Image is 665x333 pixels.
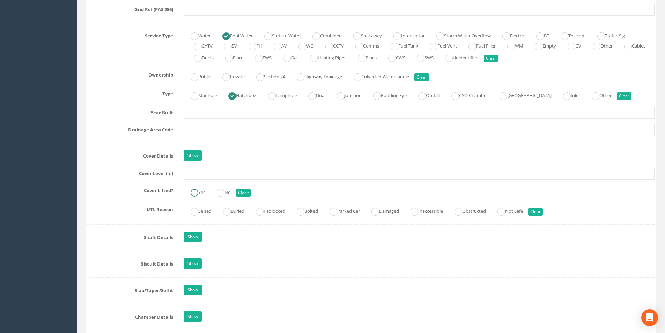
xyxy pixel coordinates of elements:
[290,205,318,216] label: Bolted
[184,30,211,40] label: Water
[556,90,580,100] label: Inlet
[438,52,479,62] label: Unidentified
[617,92,631,100] button: Clear
[448,205,486,216] label: Obstructed
[184,187,205,197] label: Yes
[414,73,429,81] button: Clear
[586,40,613,50] label: Other
[184,285,202,295] a: Show
[257,30,301,40] label: Surface Water
[184,90,217,100] label: Manhole
[217,40,237,50] label: SV
[384,40,418,50] label: Fuel Tank
[500,40,523,50] label: WM
[215,30,253,40] label: Foul Water
[184,258,202,269] a: Show
[82,168,178,177] label: Cover Level (m)
[528,40,556,50] label: Empty
[561,40,581,50] label: GV
[364,205,399,216] label: Damaged
[267,40,287,50] label: AV
[303,52,346,62] label: Heating Pipes
[318,40,344,50] label: CCTV
[210,187,231,197] label: No
[82,311,178,320] label: Chamber Details
[261,90,297,100] label: Lamphole
[351,52,377,62] label: Pipes
[404,205,443,216] label: Inaccessible
[184,71,211,81] label: Public
[82,69,178,78] label: Ownership
[490,205,523,216] label: Not Safe
[249,205,285,216] label: Padlocked
[381,52,405,62] label: CWS
[301,90,325,100] label: Dual
[461,40,496,50] label: Fuel Filler
[187,52,214,62] label: Ducts
[585,90,612,100] label: Other
[276,52,298,62] label: Gas
[216,205,244,216] label: Buried
[215,71,245,81] label: Private
[218,52,243,62] label: Fibre
[554,30,586,40] label: Telecom
[184,150,202,161] a: Show
[249,71,285,81] label: Section 24
[330,90,362,100] label: Junction
[423,40,457,50] label: Fuel Vent
[590,30,625,40] label: Traffic Sig
[82,107,178,116] label: Year Built
[347,71,409,81] label: Culverted Watercourse
[242,40,262,50] label: FH
[184,205,212,216] label: Seized
[617,40,645,50] label: Cables
[82,4,178,13] label: Grid Ref (PAS 256)
[290,71,342,81] label: Highway Drainage
[429,30,491,40] label: Storm Water Overflow
[82,204,178,213] label: UTL Reason
[236,189,251,197] button: Clear
[82,285,178,294] label: Slab/Taper/Soffit
[348,40,379,50] label: Comms
[366,90,407,100] label: Rodding Eye
[305,30,342,40] label: Combined
[493,90,552,100] label: [GEOGRAPHIC_DATA]
[221,90,257,100] label: Hatchbox
[528,208,543,216] button: Clear
[184,232,202,242] a: Show
[529,30,549,40] label: BT
[82,232,178,241] label: Shaft Details
[82,185,178,194] label: Cover Lifted?
[82,88,178,97] label: Type
[82,258,178,267] label: Biscuit Details
[82,30,178,39] label: Service Type
[444,90,488,100] label: CSO Chamber
[184,311,202,322] a: Show
[411,90,440,100] label: Outfall
[323,205,360,216] label: Parked Car
[641,309,658,326] div: Open Intercom Messenger
[82,150,178,159] label: Cover Details
[82,124,178,133] label: Drainage Area Code
[386,30,425,40] label: Interceptor
[291,40,314,50] label: WO
[484,55,498,62] button: Clear
[346,30,382,40] label: Soakaway
[410,52,434,62] label: SWS
[248,52,272,62] label: FWS
[495,30,525,40] label: Electric
[187,40,213,50] label: CATV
